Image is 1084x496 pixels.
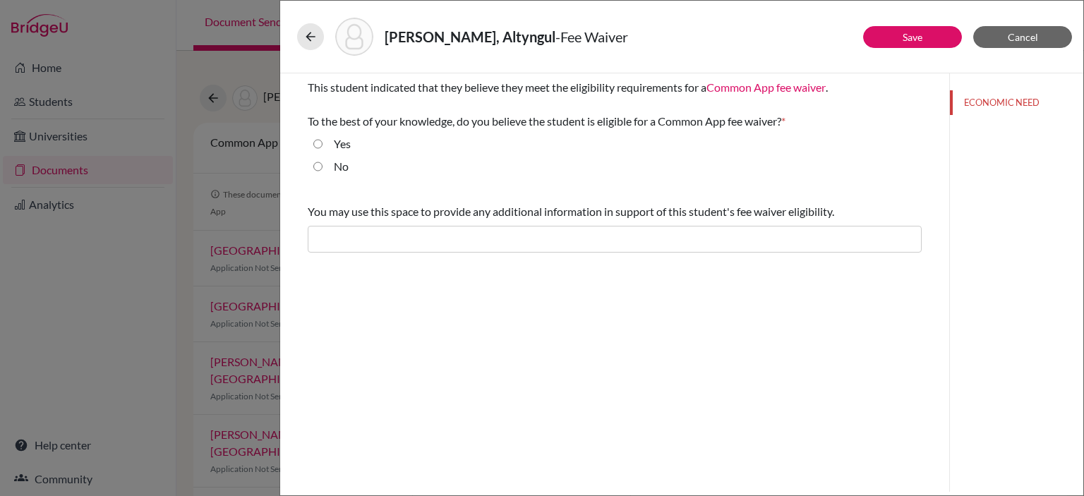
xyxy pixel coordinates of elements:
span: - Fee Waiver [555,28,628,45]
span: This student indicated that they believe they meet the eligibility requirements for a . To the be... [308,80,828,128]
button: ECONOMIC NEED [950,90,1083,115]
a: Common App fee waiver [706,80,826,94]
strong: [PERSON_NAME], Altyngul [385,28,555,45]
label: No [334,158,349,175]
span: You may use this space to provide any additional information in support of this student's fee wai... [308,205,834,218]
label: Yes [334,135,351,152]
